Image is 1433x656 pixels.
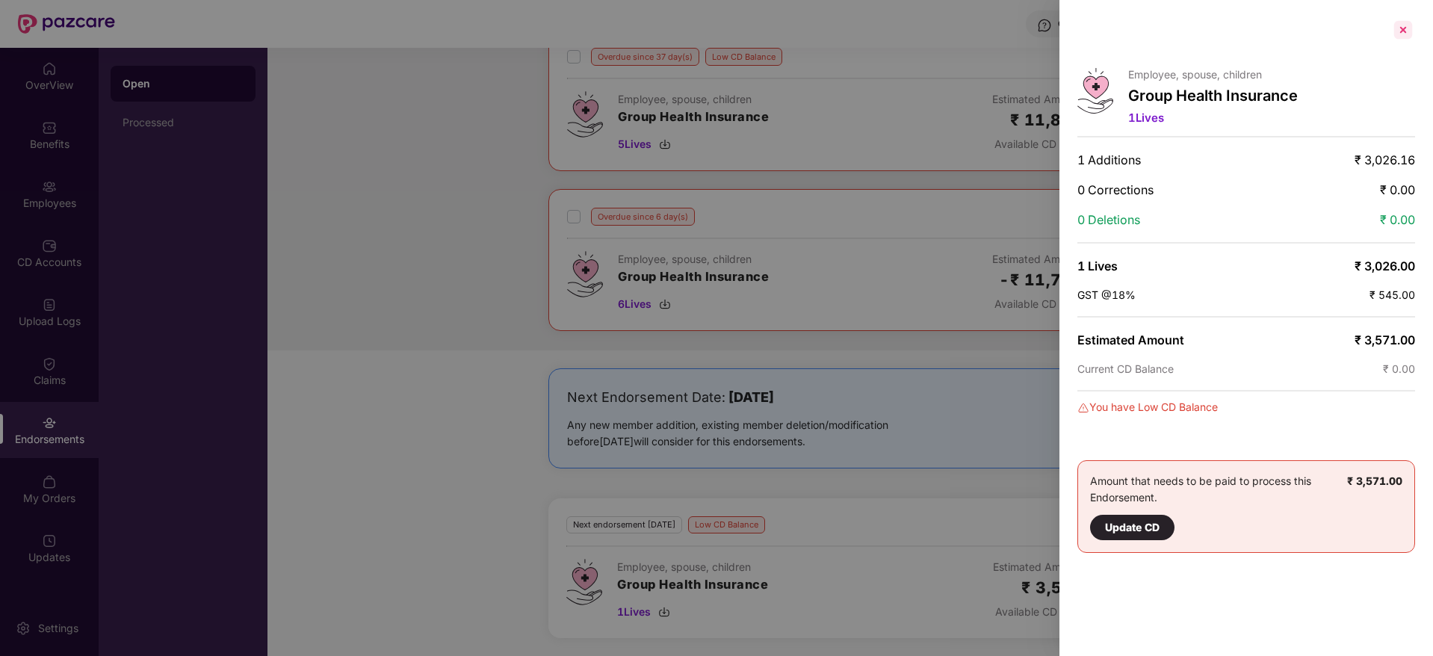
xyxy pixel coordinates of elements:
img: svg+xml;base64,PHN2ZyB4bWxucz0iaHR0cDovL3d3dy53My5vcmcvMjAwMC9zdmciIHdpZHRoPSI0Ny43MTQiIGhlaWdodD... [1077,68,1113,114]
span: Current CD Balance [1077,362,1174,375]
span: ₹ 0.00 [1380,212,1415,227]
div: Amount that needs to be paid to process this Endorsement. [1090,473,1347,540]
div: Update CD [1105,519,1160,536]
span: 1 Additions [1077,152,1141,167]
div: You have Low CD Balance [1077,399,1415,415]
span: 1 Lives [1077,259,1118,273]
span: ₹ 3,026.16 [1355,152,1415,167]
span: ₹ 0.00 [1380,182,1415,197]
span: ₹ 3,571.00 [1355,332,1415,347]
span: 0 Deletions [1077,212,1140,227]
span: ₹ 545.00 [1369,288,1415,301]
p: Employee, spouse, children [1128,68,1298,81]
span: ₹ 0.00 [1383,362,1415,375]
span: Estimated Amount [1077,332,1184,347]
p: Group Health Insurance [1128,87,1298,105]
img: svg+xml;base64,PHN2ZyBpZD0iRGFuZ2VyLTMyeDMyIiB4bWxucz0iaHR0cDovL3d3dy53My5vcmcvMjAwMC9zdmciIHdpZH... [1077,402,1089,414]
b: ₹ 3,571.00 [1347,474,1402,487]
span: GST @18% [1077,288,1136,301]
span: 0 Corrections [1077,182,1154,197]
span: ₹ 3,026.00 [1355,259,1415,273]
span: 1 Lives [1128,111,1164,125]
